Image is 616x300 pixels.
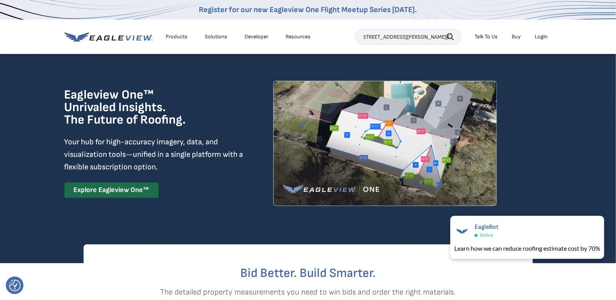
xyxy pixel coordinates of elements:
[454,223,470,239] img: EagleBot
[286,33,311,40] div: Resources
[199,5,417,14] a: Register for our new Eagleview One Flight Meetup Series [DATE].
[535,33,548,40] div: Login
[9,280,21,291] img: Revisit consent button
[166,33,188,40] div: Products
[480,232,493,238] span: Online
[64,136,245,173] p: Your hub for high-accuracy imagery, data, and visualization tools—unified in a single platform wi...
[205,33,228,40] div: Solutions
[475,223,498,231] span: EagleBot
[512,33,521,40] a: Buy
[84,267,533,280] h2: Bid Better. Build Smarter.
[64,183,159,198] a: Explore Eagleview One™
[64,89,226,126] h1: Eagleview One™ Unrivaled Insights. The Future of Roofing.
[84,286,533,298] p: The detailed property measurements you need to win bids and order the right materials.
[355,29,462,45] input: Search
[475,33,498,40] div: Talk To Us
[454,244,600,253] div: Learn how we can reduce roofing estimate cost by 70%
[245,33,269,40] a: Developer
[9,280,21,291] button: Consent Preferences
